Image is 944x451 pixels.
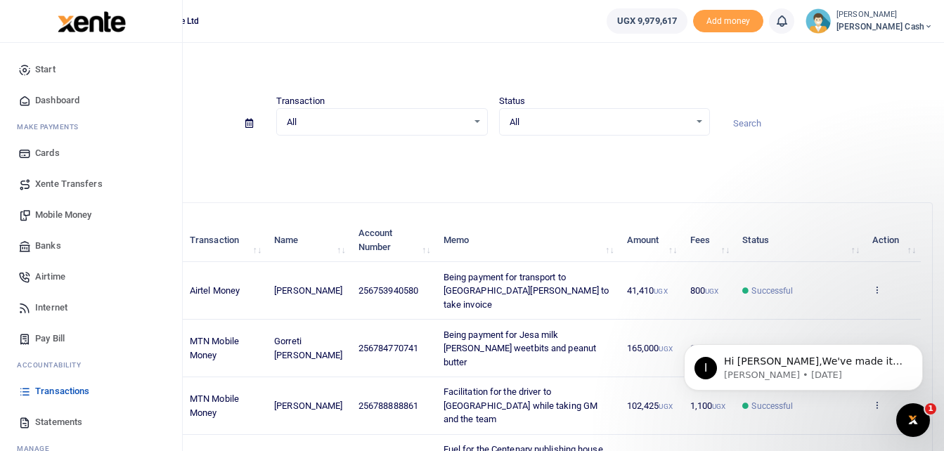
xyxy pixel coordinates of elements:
[27,360,81,370] span: countability
[601,8,693,34] li: Wallet ballance
[11,138,171,169] a: Cards
[35,93,79,107] span: Dashboard
[806,8,831,34] img: profile-user
[510,115,690,129] span: All
[190,285,240,296] span: Airtel Money
[436,218,619,262] th: Memo: activate to sort column ascending
[682,218,735,262] th: Fees: activate to sort column ascending
[35,63,56,77] span: Start
[287,115,467,129] span: All
[663,315,944,413] iframe: Intercom notifications message
[266,218,351,262] th: Name: activate to sort column ascending
[358,285,418,296] span: 256753940580
[24,122,79,132] span: ake Payments
[190,393,239,418] span: MTN Mobile Money
[11,261,171,292] a: Airtime
[35,384,89,398] span: Transactions
[11,230,171,261] a: Banks
[35,415,82,429] span: Statements
[865,218,921,262] th: Action: activate to sort column ascending
[654,287,667,295] small: UGX
[35,270,65,284] span: Airtime
[11,323,171,354] a: Pay Bill
[11,407,171,438] a: Statements
[274,336,342,360] span: Gorreti [PERSON_NAME]
[11,354,171,376] li: Ac
[11,116,171,138] li: M
[53,60,933,76] h4: Transactions
[276,94,325,108] label: Transaction
[58,11,126,32] img: logo-large
[351,218,436,262] th: Account Number: activate to sort column ascending
[56,15,126,26] a: logo-small logo-large logo-large
[896,403,930,437] iframe: Intercom live chat
[693,10,763,33] span: Add money
[11,200,171,230] a: Mobile Money
[35,208,91,222] span: Mobile Money
[35,239,61,253] span: Banks
[705,287,718,295] small: UGX
[659,345,672,353] small: UGX
[358,400,418,411] span: 256788888861
[721,112,933,136] input: Search
[182,218,266,262] th: Transaction: activate to sort column ascending
[627,343,673,353] span: 165,000
[659,403,672,410] small: UGX
[751,285,793,297] span: Successful
[11,376,171,407] a: Transactions
[693,10,763,33] li: Toup your wallet
[190,336,239,360] span: MTN Mobile Money
[35,177,103,191] span: Xente Transfers
[806,8,933,34] a: profile-user [PERSON_NAME] [PERSON_NAME] Cash
[617,14,677,28] span: UGX 9,979,617
[444,272,609,310] span: Being payment for transport to [GEOGRAPHIC_DATA][PERSON_NAME] to take invoice
[607,8,687,34] a: UGX 9,979,617
[11,169,171,200] a: Xente Transfers
[274,285,342,296] span: [PERSON_NAME]
[836,20,933,33] span: [PERSON_NAME] Cash
[693,15,763,25] a: Add money
[444,329,596,367] span: Being payment for Jesa milk [PERSON_NAME] weetbits and peanut butter
[627,285,668,296] span: 41,410
[11,54,171,85] a: Start
[627,400,673,411] span: 102,425
[35,146,60,160] span: Cards
[53,152,933,167] p: Download
[274,400,342,411] span: [PERSON_NAME]
[35,332,65,346] span: Pay Bill
[11,85,171,116] a: Dashboard
[735,218,865,262] th: Status: activate to sort column ascending
[444,386,597,424] span: Facilitation for the driver to [GEOGRAPHIC_DATA] while taking GM and the team
[836,9,933,21] small: [PERSON_NAME]
[499,94,526,108] label: Status
[35,301,67,315] span: Internet
[619,218,683,262] th: Amount: activate to sort column ascending
[358,343,418,353] span: 256784770741
[11,292,171,323] a: Internet
[925,403,936,414] span: 1
[690,285,719,296] span: 800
